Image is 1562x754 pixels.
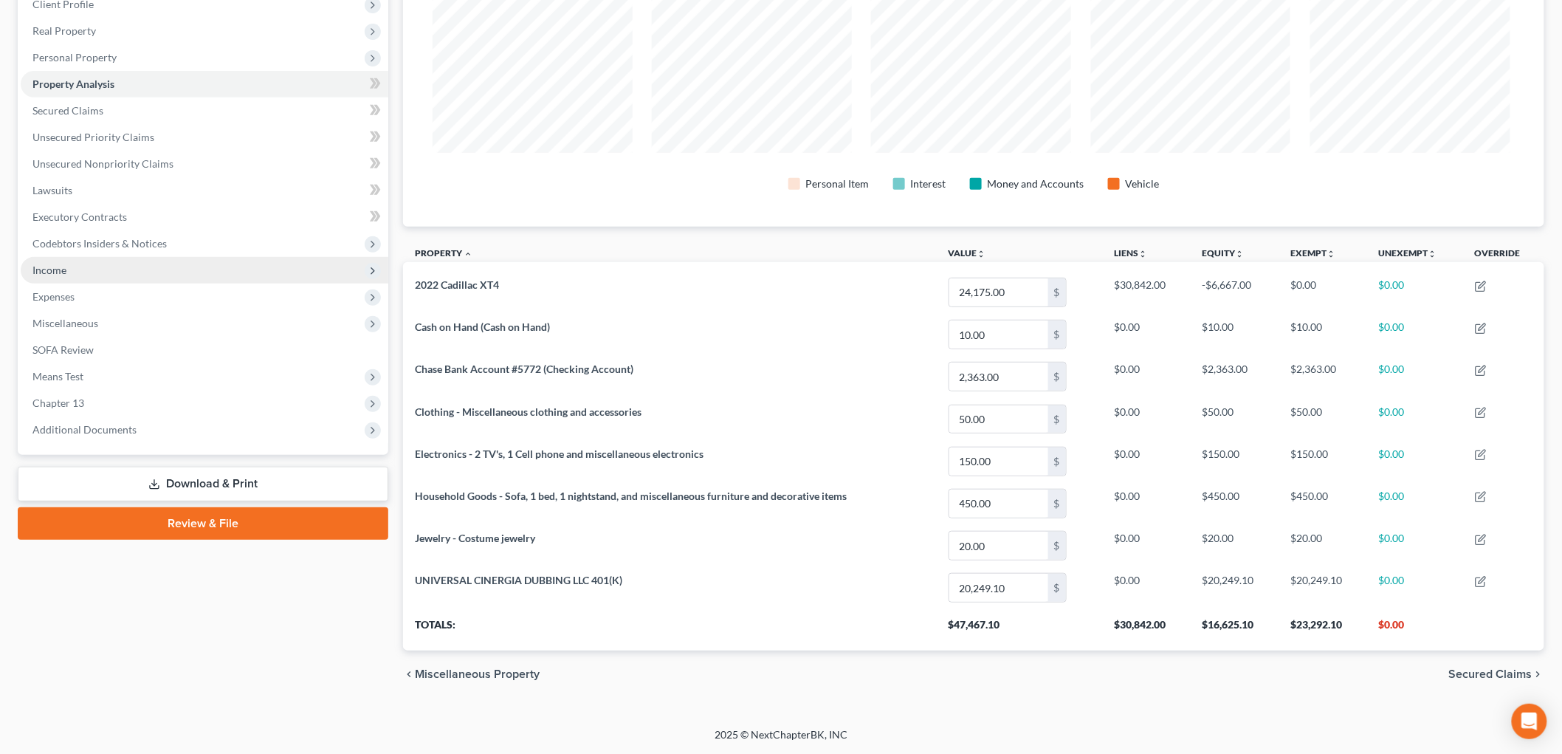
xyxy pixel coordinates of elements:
[1449,668,1544,680] button: Secured Claims chevron_right
[32,157,173,170] span: Unsecured Nonpriority Claims
[1379,247,1437,258] a: Unexemptunfold_more
[415,247,472,258] a: Property expand_less
[1191,271,1279,313] td: -$6,667.00
[1191,440,1279,482] td: $150.00
[415,278,499,291] span: 2022 Cadillac XT4
[1048,321,1066,349] div: $
[1102,609,1190,651] th: $30,842.00
[1279,609,1366,651] th: $23,292.10
[1102,398,1190,440] td: $0.00
[1048,532,1066,560] div: $
[1290,247,1335,258] a: Exemptunfold_more
[1367,567,1463,609] td: $0.00
[1102,524,1190,566] td: $0.00
[415,363,633,375] span: Chase Bank Account #5772 (Checking Account)
[911,176,946,191] div: Interest
[32,51,117,64] span: Personal Property
[403,609,937,651] th: Totals:
[1428,250,1437,258] i: unfold_more
[403,668,540,680] button: chevron_left Miscellaneous Property
[1367,356,1463,398] td: $0.00
[1191,482,1279,524] td: $450.00
[1236,250,1245,258] i: unfold_more
[1102,356,1190,398] td: $0.00
[1048,405,1066,433] div: $
[1512,704,1547,739] div: Open Intercom Messenger
[1279,482,1366,524] td: $450.00
[32,343,94,356] span: SOFA Review
[32,237,167,250] span: Codebtors Insiders & Notices
[1367,440,1463,482] td: $0.00
[32,104,103,117] span: Secured Claims
[1279,398,1366,440] td: $50.00
[1327,250,1335,258] i: unfold_more
[1279,356,1366,398] td: $2,363.00
[1191,356,1279,398] td: $2,363.00
[415,405,641,418] span: Clothing - Miscellaneous clothing and accessories
[415,490,847,502] span: Household Goods - Sofa, 1 bed, 1 nightstand, and miscellaneous furniture and decorative items
[949,321,1048,349] input: 0.00
[1048,574,1066,602] div: $
[1367,609,1463,651] th: $0.00
[977,250,986,258] i: unfold_more
[1048,448,1066,476] div: $
[415,448,703,460] span: Electronics - 2 TV's, 1 Cell phone and miscellaneous electronics
[949,532,1048,560] input: 0.00
[937,609,1103,651] th: $47,467.10
[32,317,98,329] span: Miscellaneous
[949,278,1048,306] input: 0.00
[21,151,388,177] a: Unsecured Nonpriority Claims
[949,405,1048,433] input: 0.00
[21,71,388,97] a: Property Analysis
[32,24,96,37] span: Real Property
[1449,668,1532,680] span: Secured Claims
[1367,314,1463,356] td: $0.00
[415,321,550,333] span: Cash on Hand (Cash on Hand)
[32,397,84,409] span: Chapter 13
[21,177,388,204] a: Lawsuits
[18,467,388,501] a: Download & Print
[1048,490,1066,518] div: $
[32,78,114,90] span: Property Analysis
[32,370,83,383] span: Means Test
[1102,482,1190,524] td: $0.00
[1279,271,1366,313] td: $0.00
[32,290,75,303] span: Expenses
[1279,440,1366,482] td: $150.00
[1126,176,1160,191] div: Vehicle
[988,176,1084,191] div: Money and Accounts
[21,337,388,363] a: SOFA Review
[1048,278,1066,306] div: $
[1367,482,1463,524] td: $0.00
[1367,398,1463,440] td: $0.00
[1279,314,1366,356] td: $10.00
[403,668,415,680] i: chevron_left
[949,363,1048,391] input: 0.00
[464,250,472,258] i: expand_less
[1367,524,1463,566] td: $0.00
[1191,609,1279,651] th: $16,625.10
[1114,247,1147,258] a: Liensunfold_more
[415,532,535,544] span: Jewelry - Costume jewelry
[1463,239,1544,272] th: Override
[1102,271,1190,313] td: $30,842.00
[1191,398,1279,440] td: $50.00
[949,490,1048,518] input: 0.00
[415,574,622,586] span: UNIVERSAL CINERGIA DUBBING LLC 401(K)
[1102,314,1190,356] td: $0.00
[1532,668,1544,680] i: chevron_right
[949,247,986,258] a: Valueunfold_more
[1191,314,1279,356] td: $10.00
[1102,567,1190,609] td: $0.00
[21,97,388,124] a: Secured Claims
[1203,247,1245,258] a: Equityunfold_more
[1048,363,1066,391] div: $
[1367,271,1463,313] td: $0.00
[21,204,388,230] a: Executory Contracts
[1191,524,1279,566] td: $20.00
[806,176,870,191] div: Personal Item
[21,124,388,151] a: Unsecured Priority Claims
[949,448,1048,476] input: 0.00
[32,423,137,436] span: Additional Documents
[32,264,66,276] span: Income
